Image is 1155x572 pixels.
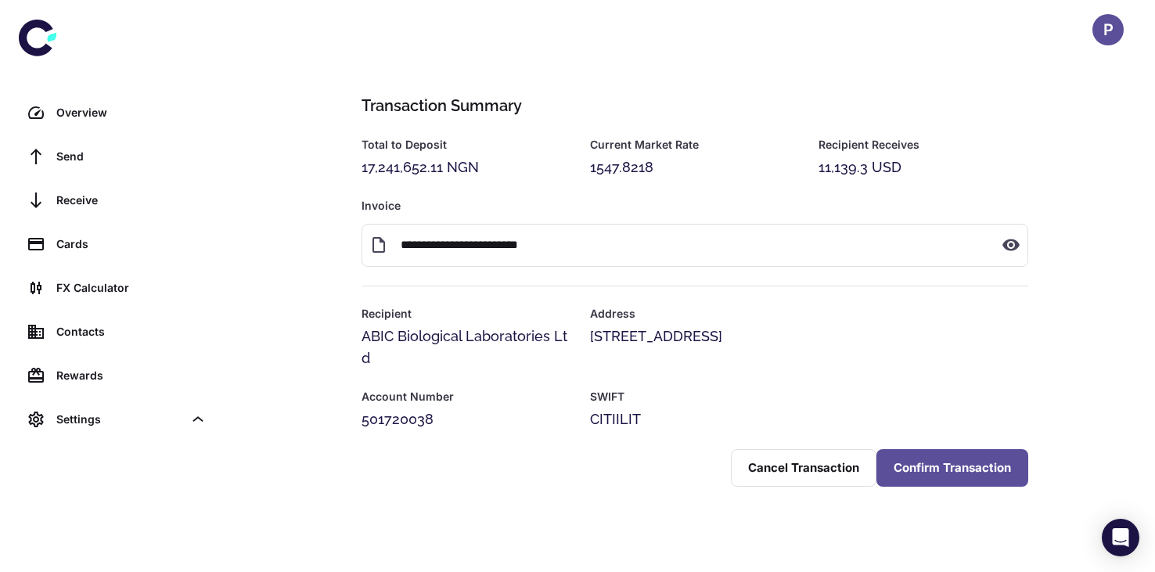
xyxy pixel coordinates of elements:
[590,156,800,178] div: 1547.8218
[56,323,207,340] div: Contacts
[590,136,800,153] h6: Current Market Rate
[19,269,216,307] a: FX Calculator
[56,104,207,121] div: Overview
[19,313,216,351] a: Contacts
[590,305,1028,322] h6: Address
[362,326,571,369] div: ABIC Biological Laboratories Ltd
[590,326,1028,347] div: [STREET_ADDRESS]
[19,182,216,219] a: Receive
[362,197,1028,214] h6: Invoice
[362,305,571,322] h6: Recipient
[590,388,1028,405] h6: SWIFT
[19,138,216,175] a: Send
[1092,14,1124,45] button: P
[56,411,183,428] div: Settings
[56,236,207,253] div: Cards
[362,408,571,430] div: 501720038
[56,279,207,297] div: FX Calculator
[819,136,1028,153] h6: Recipient Receives
[362,94,1022,117] h1: Transaction Summary
[19,357,216,394] a: Rewards
[56,192,207,209] div: Receive
[819,156,1028,178] div: 11,139.3 USD
[590,408,1028,430] div: CITIILIT
[19,401,216,438] div: Settings
[19,94,216,131] a: Overview
[56,367,207,384] div: Rewards
[19,225,216,263] a: Cards
[56,148,207,165] div: Send
[876,449,1028,487] button: Confirm Transaction
[362,136,571,153] h6: Total to Deposit
[362,388,571,405] h6: Account Number
[1102,519,1139,556] div: Open Intercom Messenger
[731,449,876,487] button: Cancel Transaction
[362,156,571,178] div: 17,241,652.11 NGN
